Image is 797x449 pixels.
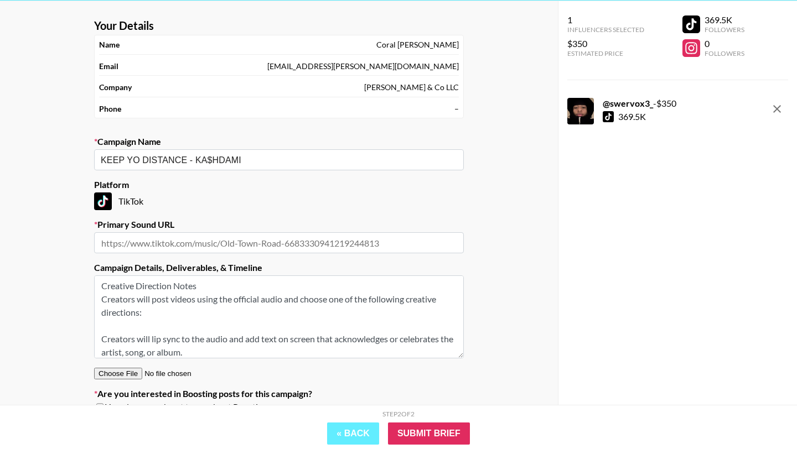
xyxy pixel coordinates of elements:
label: Platform [94,179,464,190]
div: 369.5K [705,14,744,25]
div: Followers [705,25,744,34]
div: $350 [567,38,644,49]
div: [PERSON_NAME] & Co LLC [364,82,459,92]
strong: Phone [99,104,121,114]
span: Yes, please reach out to me about Boosting [105,401,267,413]
img: TikTok [94,192,112,210]
div: 369.5K [618,111,646,122]
button: « Back [327,422,379,445]
strong: @ swervox3_ [603,98,653,108]
div: Coral [PERSON_NAME] [376,40,459,50]
label: Primary Sound URL [94,219,464,230]
button: remove [766,98,788,120]
label: Are you interested in Boosting posts for this campaign? [94,388,464,399]
div: [EMAIL_ADDRESS][PERSON_NAME][DOMAIN_NAME] [267,61,459,71]
div: 1 [567,14,644,25]
label: Campaign Details, Deliverables, & Timeline [94,262,464,273]
div: Influencers Selected [567,25,644,34]
strong: Your Details [94,19,154,33]
div: Estimated Price [567,49,644,58]
strong: Name [99,40,120,50]
div: – [454,104,459,114]
strong: Email [99,61,118,71]
label: Campaign Name [94,136,464,147]
input: Old Town Road - Lil Nas X + Billy Ray Cyrus [101,154,442,166]
div: Step 2 of 2 [382,410,415,418]
div: 0 [705,38,744,49]
div: - $ 350 [603,98,676,109]
div: Followers [705,49,744,58]
strong: Company [99,82,132,92]
input: Submit Brief [388,422,470,445]
div: TikTok [94,192,464,210]
input: https://www.tiktok.com/music/Old-Town-Road-6683330941219244813 [94,232,464,253]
